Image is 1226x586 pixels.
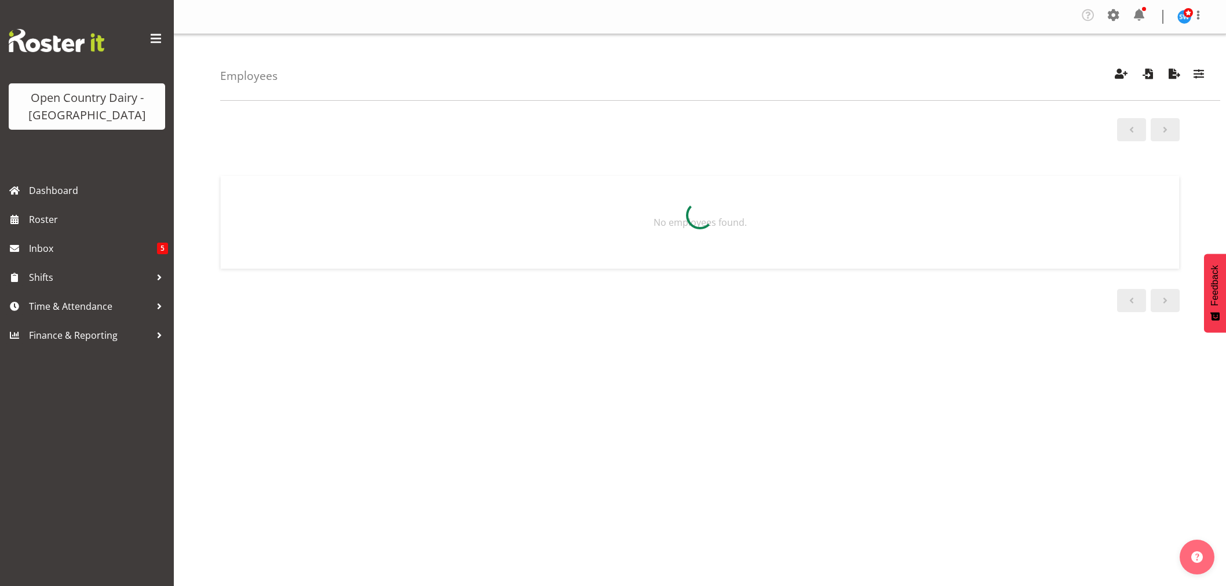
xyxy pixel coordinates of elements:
button: Filter Employees [1187,63,1211,89]
span: Shifts [29,269,151,286]
span: Time & Attendance [29,298,151,315]
span: Feedback [1210,265,1220,306]
span: Roster [29,211,168,228]
button: Import Employees [1136,63,1160,89]
a: Next page [1151,118,1180,141]
button: Export Employees [1162,63,1187,89]
span: Finance & Reporting [29,327,151,344]
img: Rosterit website logo [9,29,104,52]
button: Create Employees [1109,63,1133,89]
img: help-xxl-2.png [1191,551,1203,563]
h4: Employees [220,69,278,82]
img: steve-webb7510.jpg [1177,10,1191,24]
span: 5 [157,243,168,254]
div: Open Country Dairy - [GEOGRAPHIC_DATA] [20,89,154,124]
button: Feedback - Show survey [1204,254,1226,332]
a: Previous page [1117,118,1146,141]
span: Inbox [29,240,157,257]
span: Dashboard [29,182,168,199]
